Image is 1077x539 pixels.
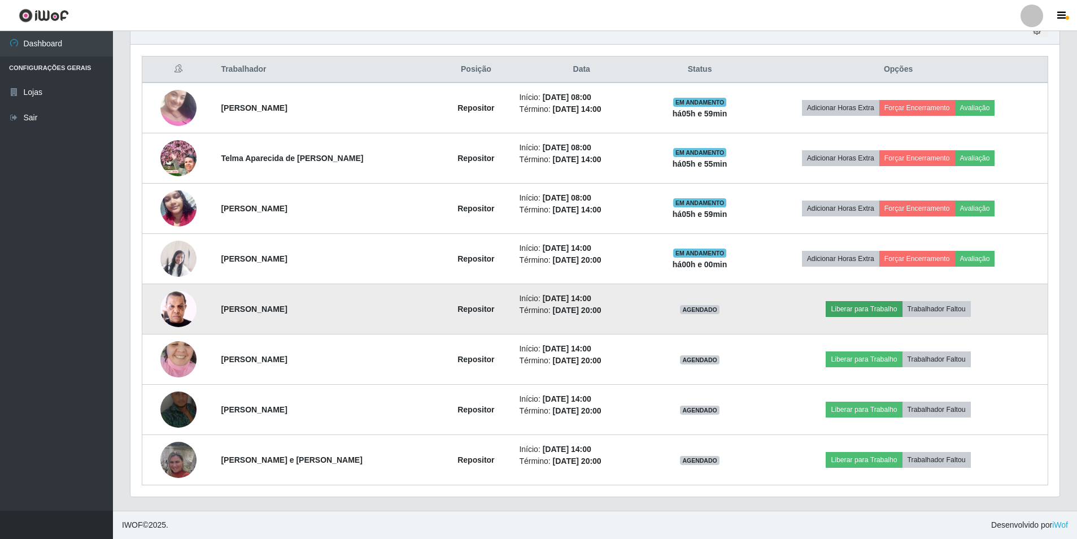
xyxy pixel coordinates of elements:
[879,150,955,166] button: Forçar Encerramento
[221,305,287,314] strong: [PERSON_NAME]
[553,205,601,214] time: [DATE] 14:00
[680,305,720,314] span: AGENDADO
[543,445,591,454] time: [DATE] 14:00
[673,249,727,258] span: EM ANDAMENTO
[457,103,494,112] strong: Repositor
[221,204,287,213] strong: [PERSON_NAME]
[457,154,494,163] strong: Repositor
[879,100,955,116] button: Forçar Encerramento
[553,155,601,164] time: [DATE] 14:00
[826,301,902,317] button: Liberar para Trabalho
[19,8,69,23] img: CoreUI Logo
[519,305,644,316] li: Término:
[802,201,879,216] button: Adicionar Horas Extra
[553,406,601,415] time: [DATE] 20:00
[221,154,363,163] strong: Telma Aparecida de [PERSON_NAME]
[543,344,591,353] time: [DATE] 14:00
[673,148,727,157] span: EM ANDAMENTO
[673,210,727,219] strong: há 05 h e 59 min
[221,103,287,112] strong: [PERSON_NAME]
[519,355,644,367] li: Término:
[160,327,197,392] img: 1753380554375.jpeg
[160,241,197,277] img: 1751480704015.jpeg
[519,254,644,266] li: Término:
[543,143,591,152] time: [DATE] 08:00
[902,351,971,367] button: Trabalhador Faltou
[160,184,197,232] img: 1755724312093.jpeg
[553,356,601,365] time: [DATE] 20:00
[160,76,197,140] img: 1753110543973.jpeg
[221,355,287,364] strong: [PERSON_NAME]
[519,242,644,254] li: Início:
[1052,520,1068,529] a: iWof
[955,251,995,267] button: Avaliação
[160,140,197,176] img: 1753488226695.jpeg
[680,355,720,364] span: AGENDADO
[457,204,494,213] strong: Repositor
[519,142,644,154] li: Início:
[160,370,197,450] img: 1754906941393.jpeg
[553,306,601,315] time: [DATE] 20:00
[519,343,644,355] li: Início:
[439,56,512,83] th: Posição
[673,109,727,118] strong: há 05 h e 59 min
[457,305,494,314] strong: Repositor
[991,519,1068,531] span: Desenvolvido por
[543,93,591,102] time: [DATE] 08:00
[673,198,727,207] span: EM ANDAMENTO
[955,150,995,166] button: Avaliação
[879,251,955,267] button: Forçar Encerramento
[519,455,644,467] li: Término:
[553,105,601,114] time: [DATE] 14:00
[519,444,644,455] li: Início:
[221,405,287,414] strong: [PERSON_NAME]
[673,260,727,269] strong: há 00 h e 00 min
[519,405,644,417] li: Término:
[519,154,644,166] li: Término:
[553,457,601,466] time: [DATE] 20:00
[519,192,644,204] li: Início:
[457,355,494,364] strong: Repositor
[457,455,494,464] strong: Repositor
[902,452,971,468] button: Trabalhador Faltou
[826,402,902,418] button: Liberar para Trabalho
[457,405,494,414] strong: Repositor
[519,204,644,216] li: Término:
[519,92,644,103] li: Início:
[680,406,720,415] span: AGENDADO
[802,150,879,166] button: Adicionar Horas Extra
[160,285,197,333] img: 1752502072081.jpeg
[519,393,644,405] li: Início:
[543,244,591,253] time: [DATE] 14:00
[826,351,902,367] button: Liberar para Trabalho
[749,56,1048,83] th: Opções
[802,251,879,267] button: Adicionar Horas Extra
[902,301,971,317] button: Trabalhador Faltou
[680,456,720,465] span: AGENDADO
[519,103,644,115] li: Término:
[879,201,955,216] button: Forçar Encerramento
[457,254,494,263] strong: Repositor
[512,56,651,83] th: Data
[122,520,143,529] span: IWOF
[543,193,591,202] time: [DATE] 08:00
[955,201,995,216] button: Avaliação
[673,159,727,168] strong: há 05 h e 55 min
[519,293,644,305] li: Início:
[673,98,727,107] span: EM ANDAMENTO
[902,402,971,418] button: Trabalhador Faltou
[214,56,439,83] th: Trabalhador
[826,452,902,468] button: Liberar para Trabalho
[651,56,749,83] th: Status
[543,294,591,303] time: [DATE] 14:00
[955,100,995,116] button: Avaliação
[543,394,591,403] time: [DATE] 14:00
[160,428,197,492] img: 1757622614400.jpeg
[221,455,362,464] strong: [PERSON_NAME] e [PERSON_NAME]
[122,519,168,531] span: © 2025 .
[802,100,879,116] button: Adicionar Horas Extra
[221,254,287,263] strong: [PERSON_NAME]
[553,255,601,264] time: [DATE] 20:00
